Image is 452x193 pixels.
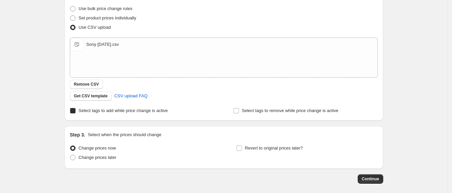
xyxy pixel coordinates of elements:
span: Remove CSV [74,82,99,87]
button: Get CSV template [70,91,112,101]
button: Continue [358,174,383,184]
span: Select tags to add while price change is active [79,108,168,113]
span: Get CSV template [74,93,108,99]
div: Sony [DATE].csv [86,41,119,48]
button: Remove CSV [70,80,103,89]
span: Continue [362,176,379,182]
span: Change prices later [79,155,116,160]
span: Set product prices individually [79,15,136,20]
span: Select tags to remove while price change is active [242,108,339,113]
span: Revert to original prices later? [245,146,303,151]
span: CSV upload FAQ [114,93,148,99]
h2: Step 3. [70,131,85,138]
a: CSV upload FAQ [110,91,152,101]
span: Change prices now [79,146,116,151]
span: Use CSV upload [79,25,111,30]
span: Use bulk price change rules [79,6,132,11]
p: Select when the prices should change [88,131,161,138]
